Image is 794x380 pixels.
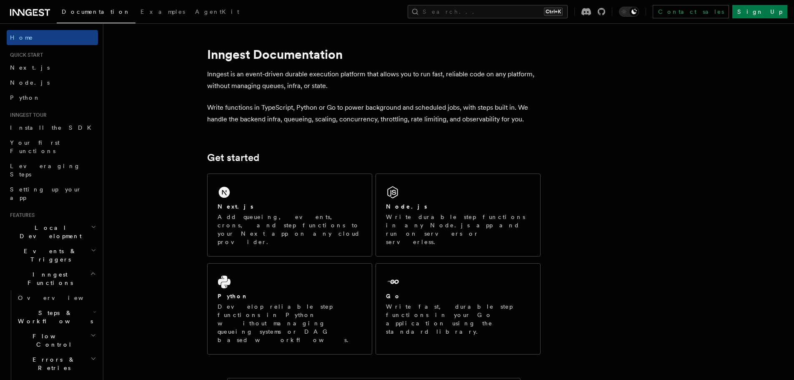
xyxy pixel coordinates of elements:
[135,3,190,23] a: Examples
[7,212,35,219] span: Features
[15,329,98,352] button: Flow Control
[15,355,90,372] span: Errors & Retries
[62,8,130,15] span: Documentation
[7,224,91,240] span: Local Development
[7,90,98,105] a: Python
[7,30,98,45] a: Home
[190,3,244,23] a: AgentKit
[15,290,98,305] a: Overview
[207,174,372,257] a: Next.jsAdd queueing, events, crons, and step functions to your Next app on any cloud provider.
[386,213,530,246] p: Write durable step functions in any Node.js app and run on servers or serverless.
[207,102,541,125] p: Write functions in TypeScript, Python or Go to power background and scheduled jobs, with steps bu...
[376,263,541,355] a: GoWrite fast, durable step functions in your Go application using the standard library.
[10,139,60,154] span: Your first Functions
[10,33,33,42] span: Home
[408,5,568,18] button: Search...Ctrl+K
[10,163,80,178] span: Leveraging Steps
[195,8,239,15] span: AgentKit
[207,47,541,62] h1: Inngest Documentation
[7,135,98,159] a: Your first Functions
[218,302,362,344] p: Develop reliable step functions in Python without managing queueing systems or DAG based workflows.
[207,152,259,164] a: Get started
[10,124,96,131] span: Install the SDK
[218,292,248,300] h2: Python
[7,112,47,118] span: Inngest tour
[653,5,729,18] a: Contact sales
[7,244,98,267] button: Events & Triggers
[7,220,98,244] button: Local Development
[386,202,427,211] h2: Node.js
[218,213,362,246] p: Add queueing, events, crons, and step functions to your Next app on any cloud provider.
[57,3,135,23] a: Documentation
[207,68,541,92] p: Inngest is an event-driven durable execution platform that allows you to run fast, reliable code ...
[7,270,90,287] span: Inngest Functions
[218,202,253,211] h2: Next.js
[10,186,82,201] span: Setting up your app
[15,332,90,349] span: Flow Control
[7,159,98,182] a: Leveraging Steps
[7,182,98,205] a: Setting up your app
[386,302,530,336] p: Write fast, durable step functions in your Go application using the standard library.
[376,174,541,257] a: Node.jsWrite durable step functions in any Node.js app and run on servers or serverless.
[10,94,40,101] span: Python
[619,7,639,17] button: Toggle dark mode
[7,60,98,75] a: Next.js
[386,292,401,300] h2: Go
[7,267,98,290] button: Inngest Functions
[7,52,43,58] span: Quick start
[7,75,98,90] a: Node.js
[7,247,91,264] span: Events & Triggers
[140,8,185,15] span: Examples
[15,309,93,325] span: Steps & Workflows
[15,352,98,375] button: Errors & Retries
[10,64,50,71] span: Next.js
[732,5,787,18] a: Sign Up
[10,79,50,86] span: Node.js
[544,8,563,16] kbd: Ctrl+K
[18,294,104,301] span: Overview
[7,120,98,135] a: Install the SDK
[15,305,98,329] button: Steps & Workflows
[207,263,372,355] a: PythonDevelop reliable step functions in Python without managing queueing systems or DAG based wo...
